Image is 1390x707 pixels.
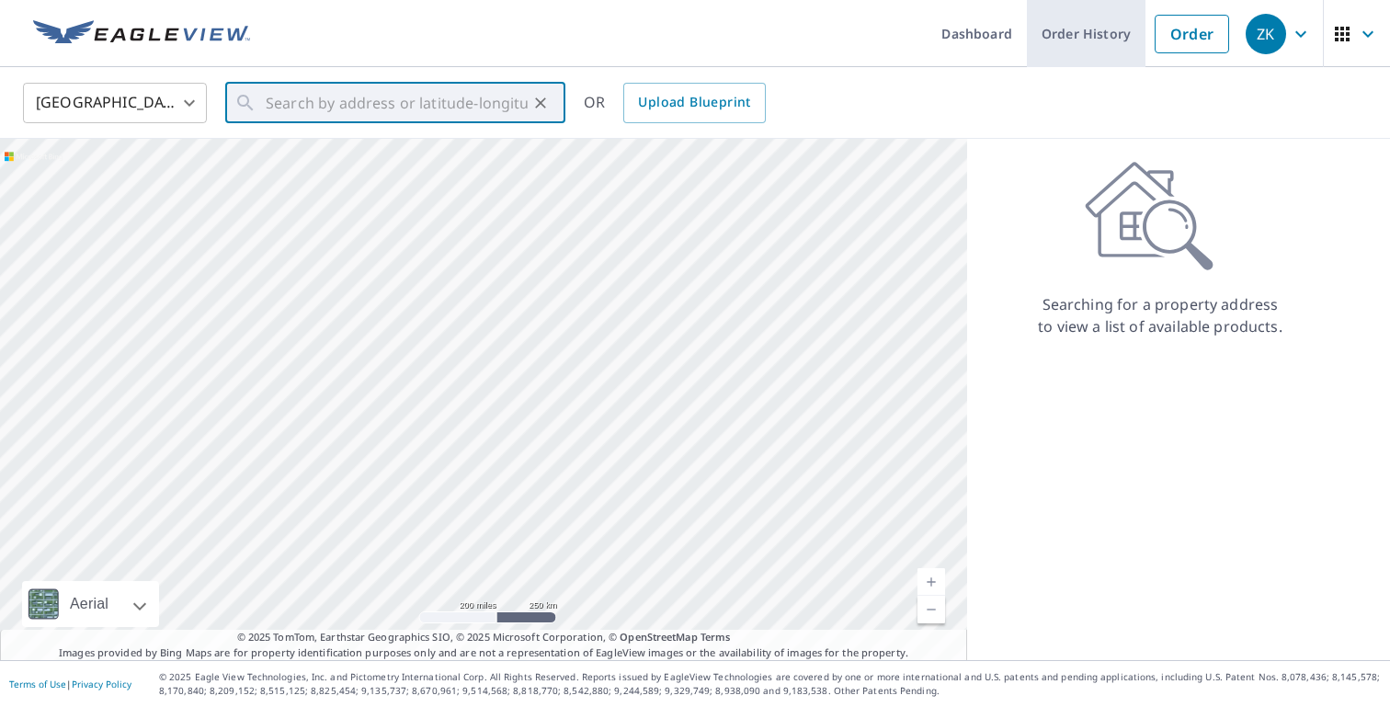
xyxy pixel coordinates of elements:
[266,77,528,129] input: Search by address or latitude-longitude
[917,596,945,623] a: Current Level 5, Zoom Out
[9,678,66,690] a: Terms of Use
[64,581,114,627] div: Aerial
[1246,14,1286,54] div: ZK
[623,83,765,123] a: Upload Blueprint
[528,90,553,116] button: Clear
[72,678,131,690] a: Privacy Policy
[584,83,766,123] div: OR
[917,568,945,596] a: Current Level 5, Zoom In
[159,670,1381,698] p: © 2025 Eagle View Technologies, Inc. and Pictometry International Corp. All Rights Reserved. Repo...
[33,20,250,48] img: EV Logo
[23,77,207,129] div: [GEOGRAPHIC_DATA]
[1037,293,1283,337] p: Searching for a property address to view a list of available products.
[237,630,731,645] span: © 2025 TomTom, Earthstar Geographics SIO, © 2025 Microsoft Corporation, ©
[1155,15,1229,53] a: Order
[22,581,159,627] div: Aerial
[620,630,697,644] a: OpenStreetMap
[638,91,750,114] span: Upload Blueprint
[9,678,131,690] p: |
[701,630,731,644] a: Terms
